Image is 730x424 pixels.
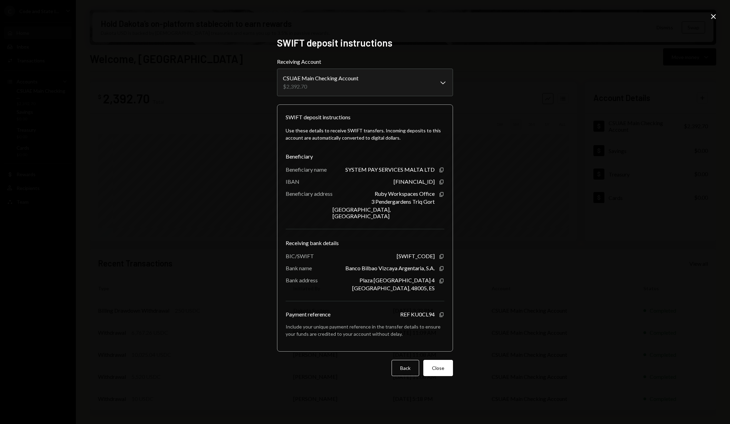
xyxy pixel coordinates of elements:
div: [GEOGRAPHIC_DATA], 48005, ES [352,285,435,291]
button: Receiving Account [277,69,453,96]
div: Beneficiary address [286,190,333,197]
div: Receiving bank details [286,239,444,247]
div: Bank name [286,265,312,271]
div: Banco Bilbao Vizcaya Argentaria, S.A. [345,265,435,271]
div: [SWIFT_CODE] [397,253,435,259]
div: BIC/SWIFT [286,253,314,259]
div: Ruby Workspaces Office [375,190,435,197]
h2: SWIFT deposit instructions [277,36,453,50]
button: Back [392,360,419,376]
div: Include your unique payment reference in the transfer details to ensure your funds are credited t... [286,323,444,337]
div: SYSTEM PAY SERVICES MALTA LTD [345,166,435,173]
label: Receiving Account [277,58,453,66]
div: SWIFT deposit instructions [286,113,351,121]
div: [FINANCIAL_ID] [394,178,435,185]
div: Beneficiary [286,152,444,161]
button: Close [423,360,453,376]
div: Use these details to receive SWIFT transfers. Incoming deposits to this account are automatically... [286,127,444,141]
div: [GEOGRAPHIC_DATA], [GEOGRAPHIC_DATA] [333,206,435,219]
div: IBAN [286,178,299,185]
div: Beneficiary name [286,166,327,173]
div: Payment reference [286,311,331,317]
div: REF KU0CL94 [400,311,435,317]
div: 3 Pendergardens Triq Gort [371,198,435,205]
div: Bank address [286,277,318,283]
div: Plaza [GEOGRAPHIC_DATA] 4 [359,277,435,283]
